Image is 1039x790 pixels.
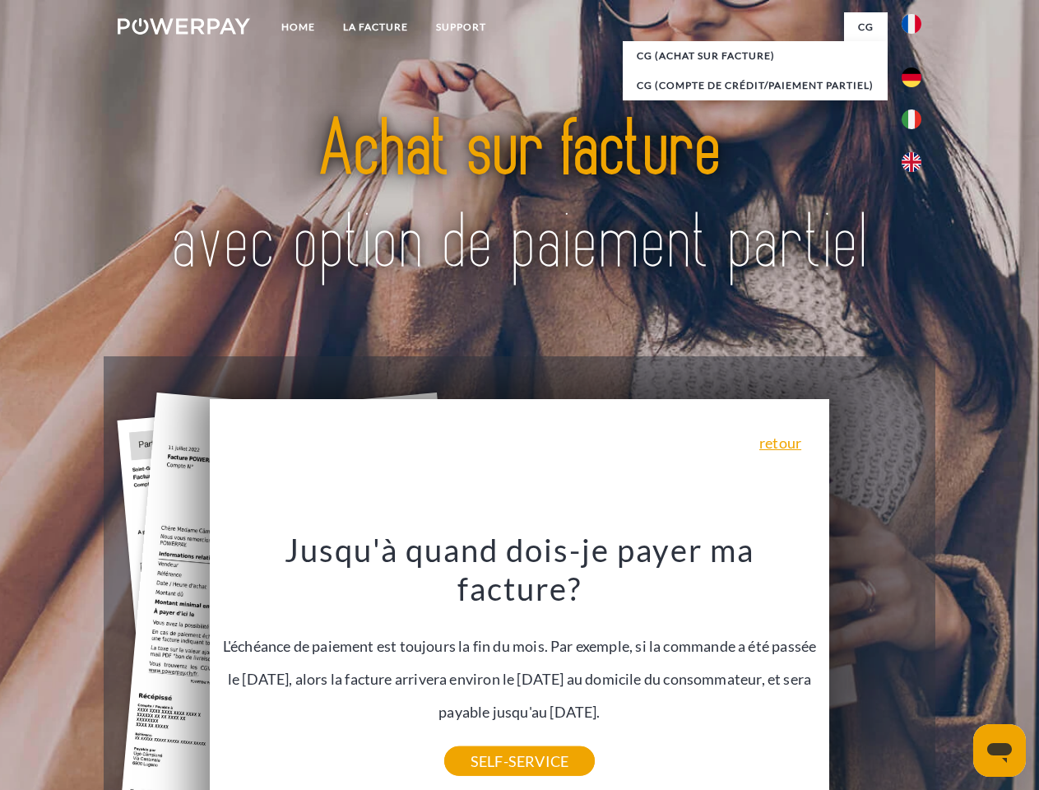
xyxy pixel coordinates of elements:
[422,12,500,42] a: Support
[902,152,921,172] img: en
[902,109,921,129] img: it
[444,746,595,776] a: SELF-SERVICE
[902,14,921,34] img: fr
[220,530,820,609] h3: Jusqu'à quand dois-je payer ma facture?
[118,18,250,35] img: logo-powerpay-white.svg
[157,79,882,315] img: title-powerpay_fr.svg
[623,41,888,71] a: CG (achat sur facture)
[267,12,329,42] a: Home
[623,71,888,100] a: CG (Compte de crédit/paiement partiel)
[759,435,801,450] a: retour
[220,530,820,761] div: L'échéance de paiement est toujours la fin du mois. Par exemple, si la commande a été passée le [...
[329,12,422,42] a: LA FACTURE
[902,67,921,87] img: de
[973,724,1026,777] iframe: Bouton de lancement de la fenêtre de messagerie
[844,12,888,42] a: CG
